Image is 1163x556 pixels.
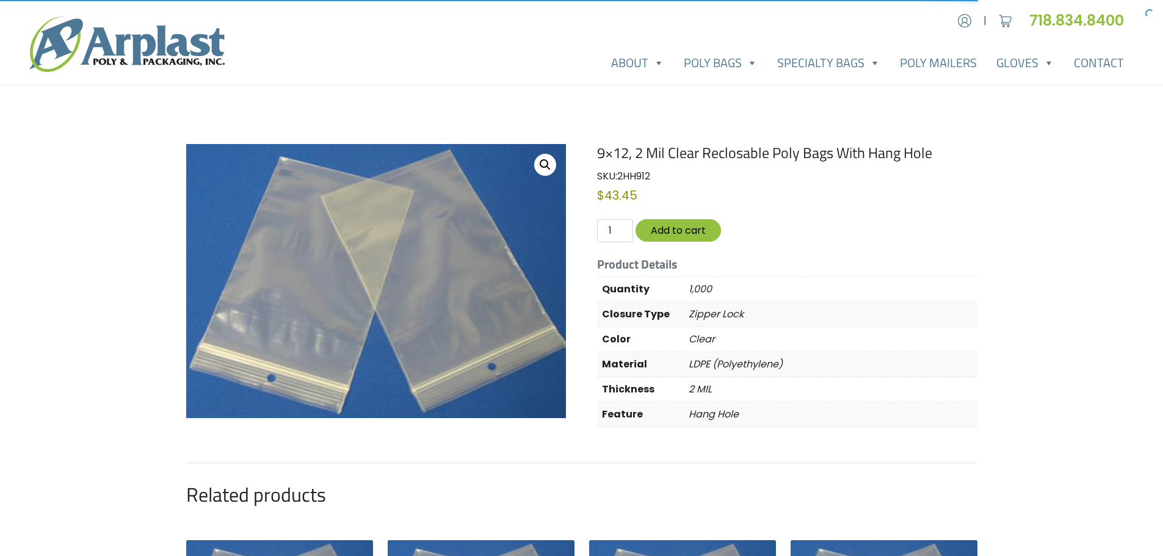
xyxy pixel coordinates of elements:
th: Feature [597,402,689,427]
a: View full-screen image gallery [534,154,556,176]
p: Hang Hole [689,402,977,427]
th: Thickness [597,377,689,402]
p: 1,000 [689,277,977,301]
a: Gloves [987,51,1064,75]
h2: Related products [186,483,977,506]
span: SKU: [597,169,650,183]
a: About [601,51,674,75]
th: Closure Type [597,302,689,327]
img: logo [29,16,225,72]
h1: 9×12, 2 Mil Clear Reclosable Poly Bags With Hang Hole [597,144,977,162]
bdi: 43.45 [597,187,637,204]
span: $ [597,187,604,204]
p: LDPE (Polyethylene) [689,352,977,377]
span: | [984,13,987,28]
th: Color [597,327,689,352]
table: Product Details [597,276,977,427]
a: 718.834.8400 [1029,10,1134,31]
th: Material [597,352,689,377]
p: 2 MIL [689,377,977,402]
a: Contact [1064,51,1134,75]
button: Add to cart [636,219,721,242]
a: Specialty Bags [767,51,890,75]
a: Poly Bags [674,51,767,75]
th: Quantity [597,277,689,302]
span: 2HH912 [617,169,650,183]
p: Zipper Lock [689,302,977,327]
h5: Product Details [597,257,977,272]
input: Qty [597,219,632,242]
img: 9x12, 2 Mil Clear Reclosable Poly Bags With Hang Hole [186,144,566,418]
p: Clear [689,327,977,352]
a: Poly Mailers [890,51,987,75]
